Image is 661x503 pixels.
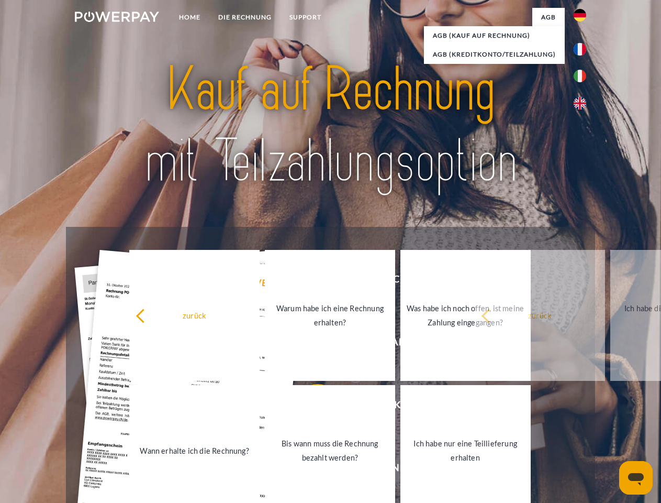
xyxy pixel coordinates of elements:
[271,301,389,330] div: Warum habe ich eine Rechnung erhalten?
[574,70,586,82] img: it
[100,50,561,201] img: title-powerpay_de.svg
[407,436,524,465] div: Ich habe nur eine Teillieferung erhalten
[574,97,586,110] img: en
[281,8,330,27] a: SUPPORT
[75,12,159,22] img: logo-powerpay-white.svg
[619,461,653,495] iframe: Schaltfläche zum Öffnen des Messaging-Fensters
[574,43,586,56] img: fr
[209,8,281,27] a: DIE RECHNUNG
[574,9,586,21] img: de
[400,250,531,381] a: Was habe ich noch offen, ist meine Zahlung eingegangen?
[424,45,565,64] a: AGB (Kreditkonto/Teilzahlung)
[481,308,599,322] div: zurück
[271,436,389,465] div: Bis wann muss die Rechnung bezahlt werden?
[170,8,209,27] a: Home
[136,308,253,322] div: zurück
[424,26,565,45] a: AGB (Kauf auf Rechnung)
[532,8,565,27] a: agb
[407,301,524,330] div: Was habe ich noch offen, ist meine Zahlung eingegangen?
[136,443,253,457] div: Wann erhalte ich die Rechnung?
